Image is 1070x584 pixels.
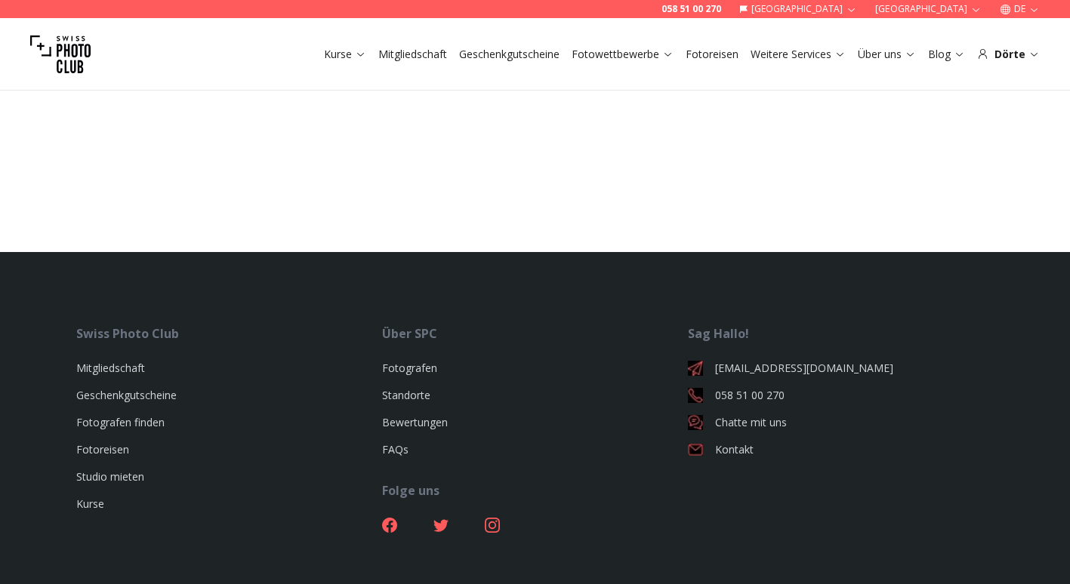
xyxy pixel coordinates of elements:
[688,361,994,376] a: [EMAIL_ADDRESS][DOMAIN_NAME]
[977,47,1040,62] div: Dörte
[76,496,104,511] a: Kurse
[572,47,674,62] a: Fotowettbewerbe
[852,44,922,65] button: Über uns
[688,324,994,343] div: Sag Hallo!
[382,324,688,343] div: Über SPC
[680,44,745,65] button: Fotoreisen
[76,388,177,402] a: Geschenkgutscheine
[324,47,366,62] a: Kurse
[688,388,994,403] a: 058 51 00 270
[372,44,453,65] button: Mitgliedschaft
[76,415,165,429] a: Fotografen finden
[459,47,560,62] a: Geschenkgutscheine
[745,44,852,65] button: Weitere Services
[76,442,129,456] a: Fotoreisen
[382,442,409,456] a: FAQs
[928,47,965,62] a: Blog
[686,47,739,62] a: Fotoreisen
[76,469,144,484] a: Studio mieten
[76,324,382,343] div: Swiss Photo Club
[382,361,437,375] a: Fotografen
[858,47,916,62] a: Über uns
[382,415,448,429] a: Bewertungen
[76,361,145,375] a: Mitgliedschaft
[922,44,971,65] button: Blog
[688,415,994,430] a: Chatte mit uns
[318,44,372,65] button: Kurse
[382,388,430,402] a: Standorte
[566,44,680,65] button: Fotowettbewerbe
[453,44,566,65] button: Geschenkgutscheine
[30,24,91,85] img: Swiss photo club
[378,47,447,62] a: Mitgliedschaft
[688,442,994,457] a: Kontakt
[382,481,688,499] div: Folge uns
[751,47,846,62] a: Weitere Services
[661,3,721,15] a: 058 51 00 270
